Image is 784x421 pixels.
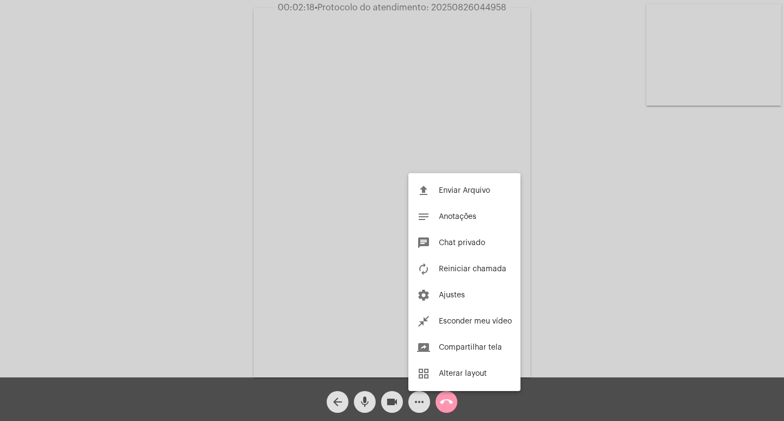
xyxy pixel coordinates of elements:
span: Reiniciar chamada [439,265,506,273]
span: Enviar Arquivo [439,187,490,194]
span: Compartilhar tela [439,344,502,351]
mat-icon: autorenew [417,263,430,276]
span: Alterar layout [439,370,487,377]
span: Ajustes [439,291,465,299]
mat-icon: screen_share [417,341,430,354]
mat-icon: file_upload [417,184,430,197]
mat-icon: close_fullscreen [417,315,430,328]
mat-icon: settings [417,289,430,302]
mat-icon: notes [417,210,430,223]
mat-icon: chat [417,236,430,249]
mat-icon: grid_view [417,367,430,380]
span: Chat privado [439,239,485,247]
span: Esconder meu vídeo [439,318,512,325]
span: Anotações [439,213,476,221]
